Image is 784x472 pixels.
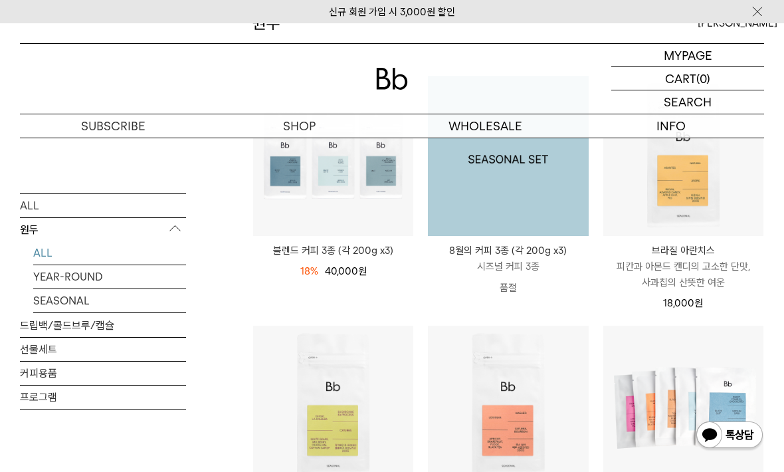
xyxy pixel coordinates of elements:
[20,337,186,360] a: 선물세트
[206,114,392,138] a: SHOP
[20,385,186,408] a: 프로그램
[665,67,696,90] p: CART
[329,6,455,18] a: 신규 회원 가입 시 3,000원 할인
[428,275,588,301] p: 품절
[603,76,763,236] img: 브라질 아란치스
[253,243,413,259] a: 블렌드 커피 3종 (각 200g x3)
[694,297,703,309] span: 원
[428,259,588,275] p: 시즈널 커피 3종
[33,241,186,264] a: ALL
[358,265,367,277] span: 원
[20,313,186,336] a: 드립백/콜드브루/캡슐
[33,265,186,288] a: YEAR-ROUND
[695,420,764,452] img: 카카오톡 채널 1:1 채팅 버튼
[663,297,703,309] span: 18,000
[603,259,763,291] p: 피칸과 아몬드 캔디의 고소한 단맛, 사과칩의 산뜻한 여운
[33,289,186,312] a: SEASONAL
[428,243,588,275] a: 8월의 커피 3종 (각 200g x3) 시즈널 커피 3종
[325,265,367,277] span: 40,000
[392,114,578,138] p: WHOLESALE
[300,263,318,279] div: 18%
[664,44,712,66] p: MYPAGE
[578,114,764,138] p: INFO
[664,90,712,114] p: SEARCH
[20,193,186,217] a: ALL
[20,114,206,138] a: SUBSCRIBE
[611,44,764,67] a: MYPAGE
[603,243,763,259] p: 브라질 아란치스
[20,361,186,384] a: 커피용품
[376,68,408,90] img: 로고
[428,76,588,236] a: 8월의 커피 3종 (각 200g x3)
[428,76,588,236] img: 1000000743_add2_021.png
[696,67,710,90] p: (0)
[253,76,413,236] img: 블렌드 커피 3종 (각 200g x3)
[20,217,186,241] p: 원두
[603,243,763,291] a: 브라질 아란치스 피칸과 아몬드 캔디의 고소한 단맛, 사과칩의 산뜻한 여운
[428,243,588,259] p: 8월의 커피 3종 (각 200g x3)
[611,67,764,90] a: CART (0)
